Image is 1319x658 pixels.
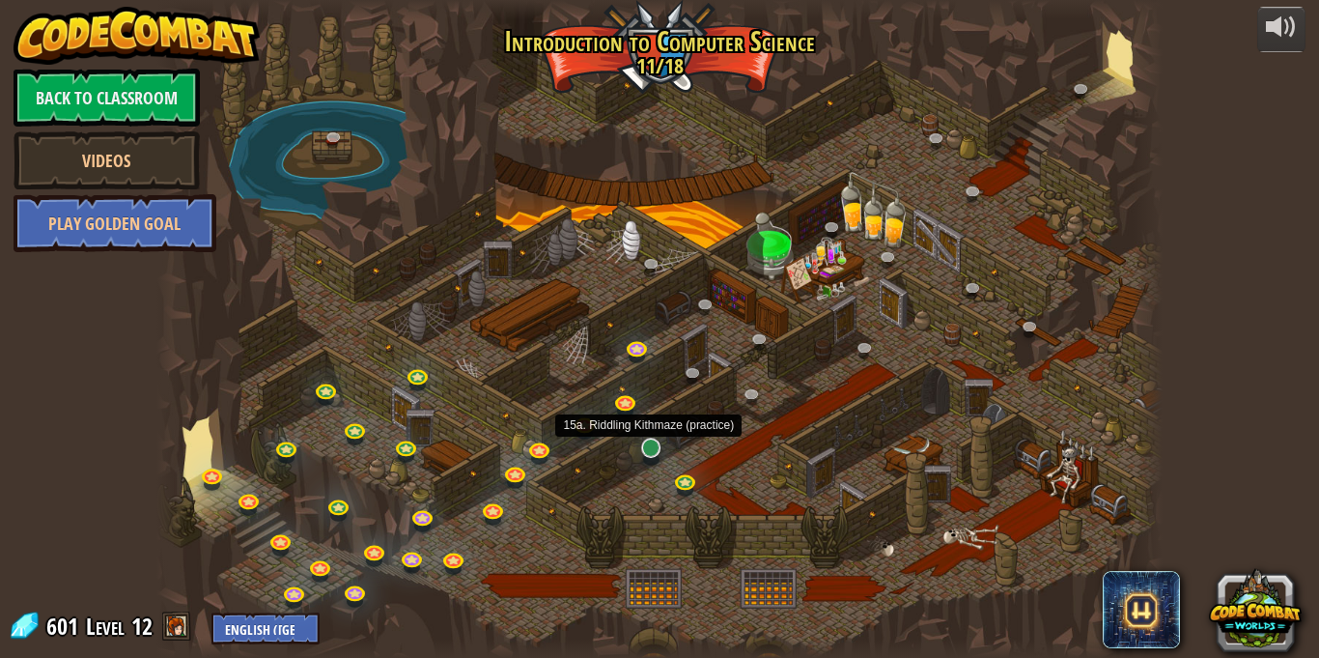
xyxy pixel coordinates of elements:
button: Adjust volume [1257,7,1305,52]
a: Play Golden Goal [14,194,216,252]
img: CodeCombat - Learn how to code by playing a game [14,7,261,65]
span: Level [86,611,125,643]
span: 601 [46,611,84,642]
a: Videos [14,131,200,189]
a: Back to Classroom [14,69,200,127]
span: 12 [131,611,153,642]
